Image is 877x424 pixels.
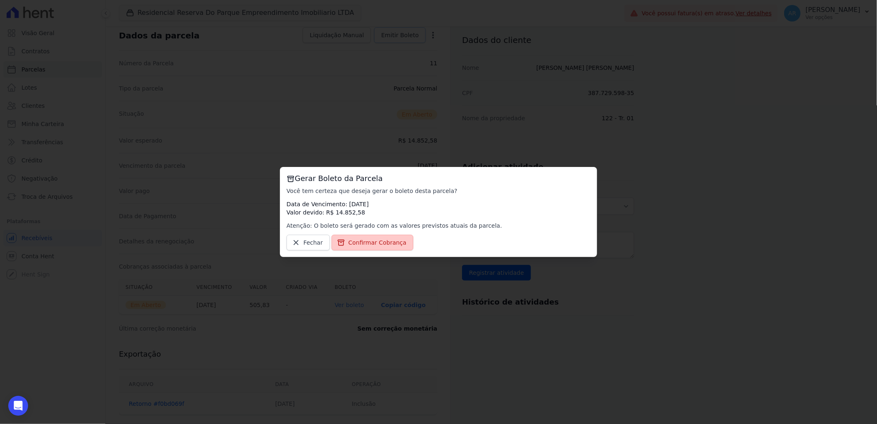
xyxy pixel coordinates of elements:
p: Atenção: O boleto será gerado com as valores previstos atuais da parcela. [287,222,590,230]
a: Fechar [287,235,330,250]
span: Confirmar Cobrança [348,238,407,247]
p: Você tem certeza que deseja gerar o boleto desta parcela? [287,187,590,195]
a: Confirmar Cobrança [332,235,414,250]
p: Data de Vencimento: [DATE] Valor devido: R$ 14.852,58 [287,200,590,217]
div: Open Intercom Messenger [8,396,28,416]
span: Fechar [303,238,323,247]
h3: Gerar Boleto da Parcela [287,174,590,183]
